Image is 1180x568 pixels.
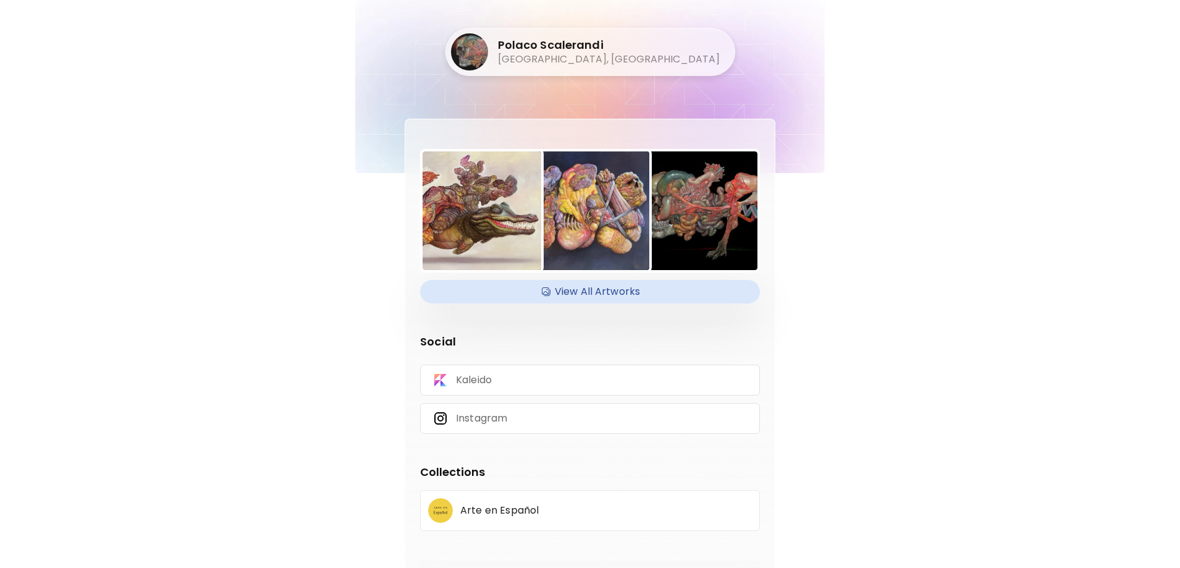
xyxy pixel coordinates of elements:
img: avatar [428,498,453,523]
img: https://cdn.kaleido.art/CDN/Artwork/159871/Thumbnail/large.webp?updated=715156 [423,151,541,270]
img: https://cdn.kaleido.art/CDN/Artwork/57837/Thumbnail/medium.webp?updated=715157 [639,151,757,270]
h4: Polaco Scalerandi [498,38,720,53]
h5: Collections [420,464,760,480]
img: Available [540,282,552,301]
div: Polaco Scalerandi[GEOGRAPHIC_DATA], [GEOGRAPHIC_DATA] [451,33,720,70]
img: https://cdn.kaleido.art/CDN/Artwork/159868/Thumbnail/medium.webp?updated=715144 [531,151,649,270]
p: Instagram [456,412,507,425]
p: Arte en Español [460,506,539,515]
p: Kaleido [456,373,492,387]
div: AvailableView All Artworks [420,280,760,303]
img: Kaleido [433,373,448,388]
h5: [GEOGRAPHIC_DATA], [GEOGRAPHIC_DATA] [498,53,720,66]
p: Social [420,333,760,350]
h4: View All Artworks [428,282,752,301]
